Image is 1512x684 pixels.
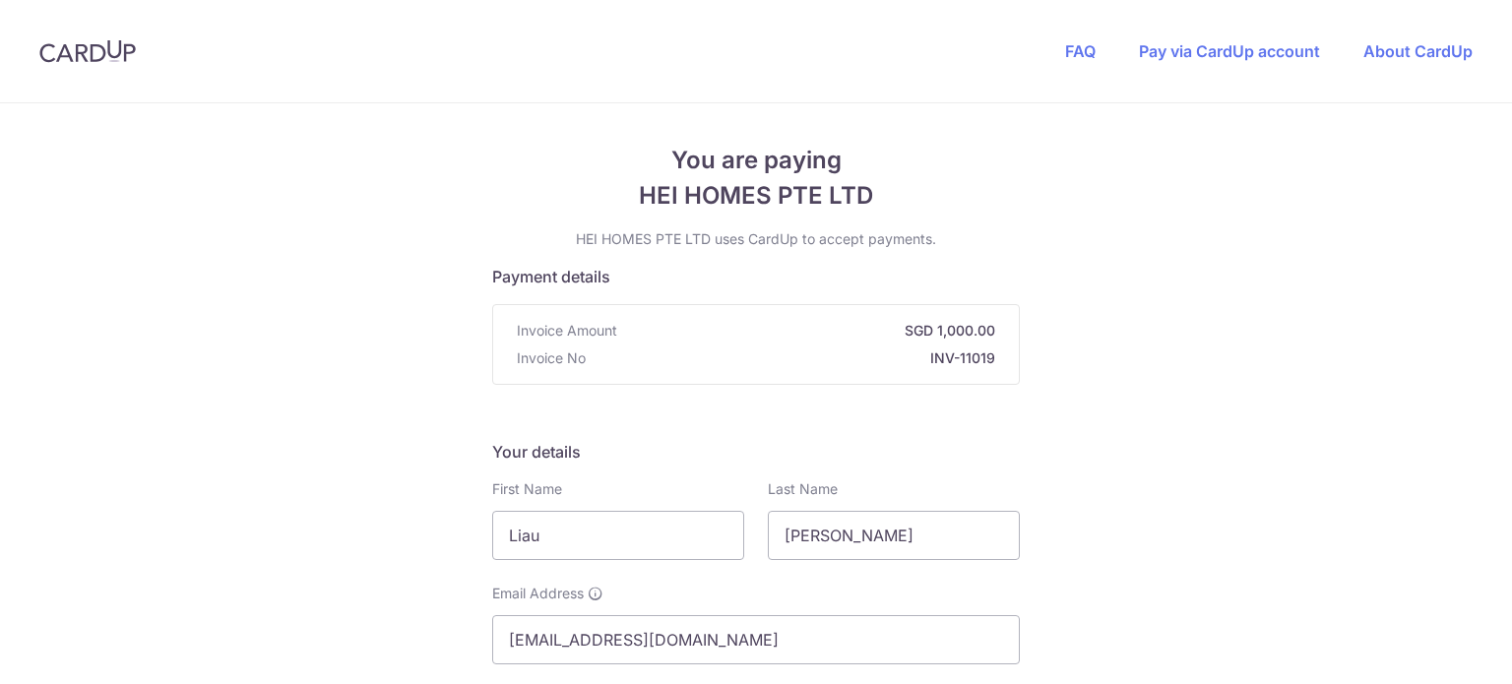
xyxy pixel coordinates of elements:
[492,143,1020,178] span: You are paying
[492,265,1020,288] h5: Payment details
[39,39,136,63] img: CardUp
[1363,41,1473,61] a: About CardUp
[492,440,1020,464] h5: Your details
[492,229,1020,249] p: HEI HOMES PTE LTD uses CardUp to accept payments.
[1139,41,1320,61] a: Pay via CardUp account
[517,348,586,368] span: Invoice No
[492,178,1020,214] span: HEI HOMES PTE LTD
[768,511,1020,560] input: Last name
[594,348,995,368] strong: INV-11019
[492,511,744,560] input: First name
[492,615,1020,664] input: Email address
[1065,41,1096,61] a: FAQ
[492,479,562,499] label: First Name
[768,479,838,499] label: Last Name
[517,321,617,341] span: Invoice Amount
[492,584,584,603] span: Email Address
[625,321,995,341] strong: SGD 1,000.00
